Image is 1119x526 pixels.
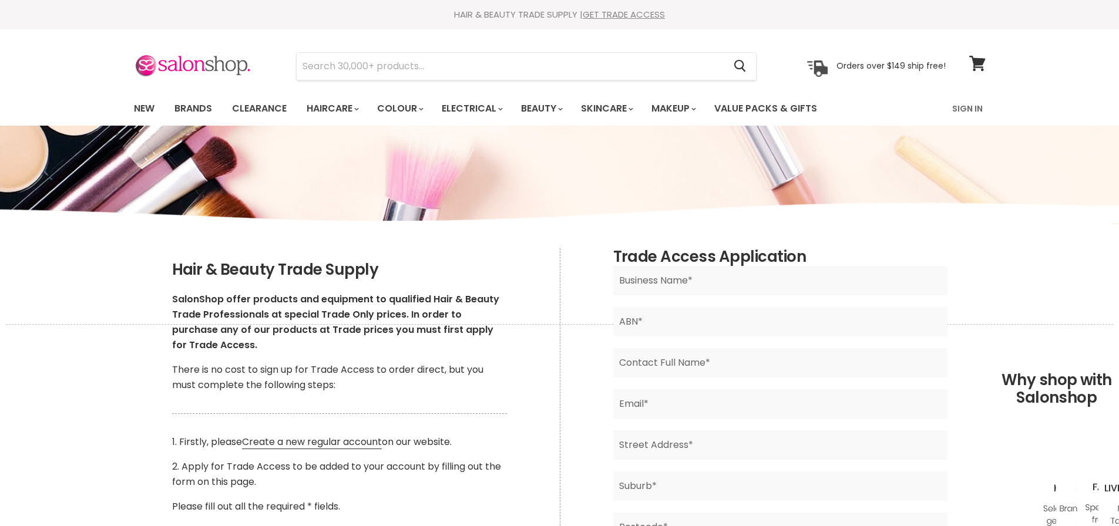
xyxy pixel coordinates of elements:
[705,96,826,121] a: Value Packs & Gifts
[583,8,665,21] a: GET TRADE ACCESS
[368,96,431,121] a: Colour
[125,96,163,121] a: New
[119,9,1000,21] div: HAIR & BEAUTY TRADE SUPPLY |
[119,92,1000,126] nav: Main
[512,96,570,121] a: Beauty
[6,324,1113,424] h2: Why shop with Salonshop
[296,52,757,80] form: Product
[725,53,756,80] button: Search
[836,60,946,71] p: Orders over $149 ship free!
[613,248,947,266] h2: Trade Access Application
[298,96,366,121] a: Haircare
[172,499,507,514] p: Please fill out all the required * fields.
[433,96,510,121] a: Electrical
[125,92,886,126] ul: Main menu
[945,96,990,121] a: Sign In
[572,96,640,121] a: Skincare
[297,53,725,80] input: Search
[643,96,703,121] a: Makeup
[223,96,295,121] a: Clearance
[242,435,382,449] a: Create a new regular account
[172,459,507,490] p: 2. Apply for Trade Access to be added to your account by filling out the form on this page.
[172,434,507,450] p: 1. Firstly, please on our website.
[172,261,507,279] h2: Hair & Beauty Trade Supply
[166,96,221,121] a: Brands
[172,292,507,353] p: SalonShop offer products and equipment to qualified Hair & Beauty Trade Professionals at special ...
[172,362,507,393] p: There is no cost to sign up for Trade Access to order direct, but you must complete the following...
